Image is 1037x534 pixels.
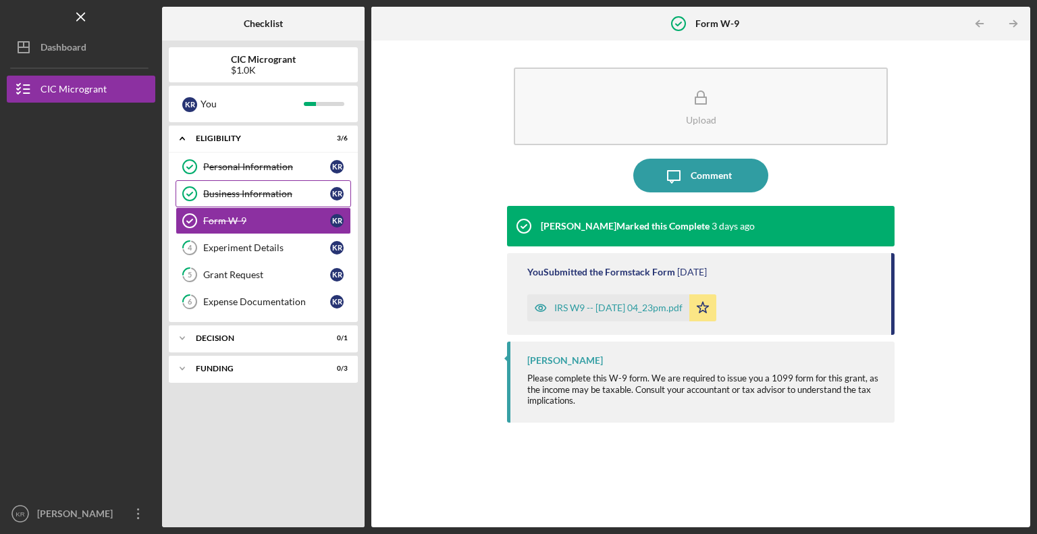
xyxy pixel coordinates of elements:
[203,296,330,307] div: Expense Documentation
[330,187,344,201] div: K R
[196,134,314,142] div: ELIGIBILITY
[203,188,330,199] div: Business Information
[330,295,344,309] div: K R
[16,510,24,518] text: KR
[201,92,304,115] div: You
[686,115,716,125] div: Upload
[514,68,888,145] button: Upload
[41,76,107,106] div: CIC Microgrant
[7,76,155,103] button: CIC Microgrant
[176,261,351,288] a: 5Grant RequestKR
[196,365,314,373] div: FUNDING
[691,159,732,192] div: Comment
[7,34,155,61] button: Dashboard
[188,244,192,252] tspan: 4
[176,153,351,180] a: Personal InformationKR
[34,500,122,531] div: [PERSON_NAME]
[527,373,878,406] span: Please complete this W-9 form. We are required to issue you a 1099 form for this grant, as the in...
[188,298,192,306] tspan: 6
[203,215,330,226] div: Form W-9
[244,18,283,29] b: Checklist
[527,294,716,321] button: IRS W9 -- [DATE] 04_23pm.pdf
[323,134,348,142] div: 3 / 6
[176,207,351,234] a: Form W-9KR
[203,161,330,172] div: Personal Information
[323,365,348,373] div: 0 / 3
[330,268,344,282] div: K R
[196,334,314,342] div: Decision
[330,214,344,228] div: K R
[7,500,155,527] button: KR[PERSON_NAME]
[231,54,296,65] b: CIC Microgrant
[695,18,739,29] b: Form W-9
[527,355,603,366] div: [PERSON_NAME]
[554,302,683,313] div: IRS W9 -- [DATE] 04_23pm.pdf
[203,242,330,253] div: Experiment Details
[231,65,296,76] div: $1.0K
[176,234,351,261] a: 4Experiment DetailsKR
[330,160,344,173] div: K R
[41,34,86,64] div: Dashboard
[176,288,351,315] a: 6Expense DocumentationKR
[182,97,197,112] div: K R
[677,267,707,277] time: 2025-08-20 20:23
[330,241,344,255] div: K R
[176,180,351,207] a: Business InformationKR
[712,221,755,232] time: 2025-08-26 19:17
[323,334,348,342] div: 0 / 1
[188,271,192,279] tspan: 5
[527,267,675,277] div: You Submitted the Formstack Form
[633,159,768,192] button: Comment
[203,269,330,280] div: Grant Request
[541,221,710,232] div: [PERSON_NAME] Marked this Complete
